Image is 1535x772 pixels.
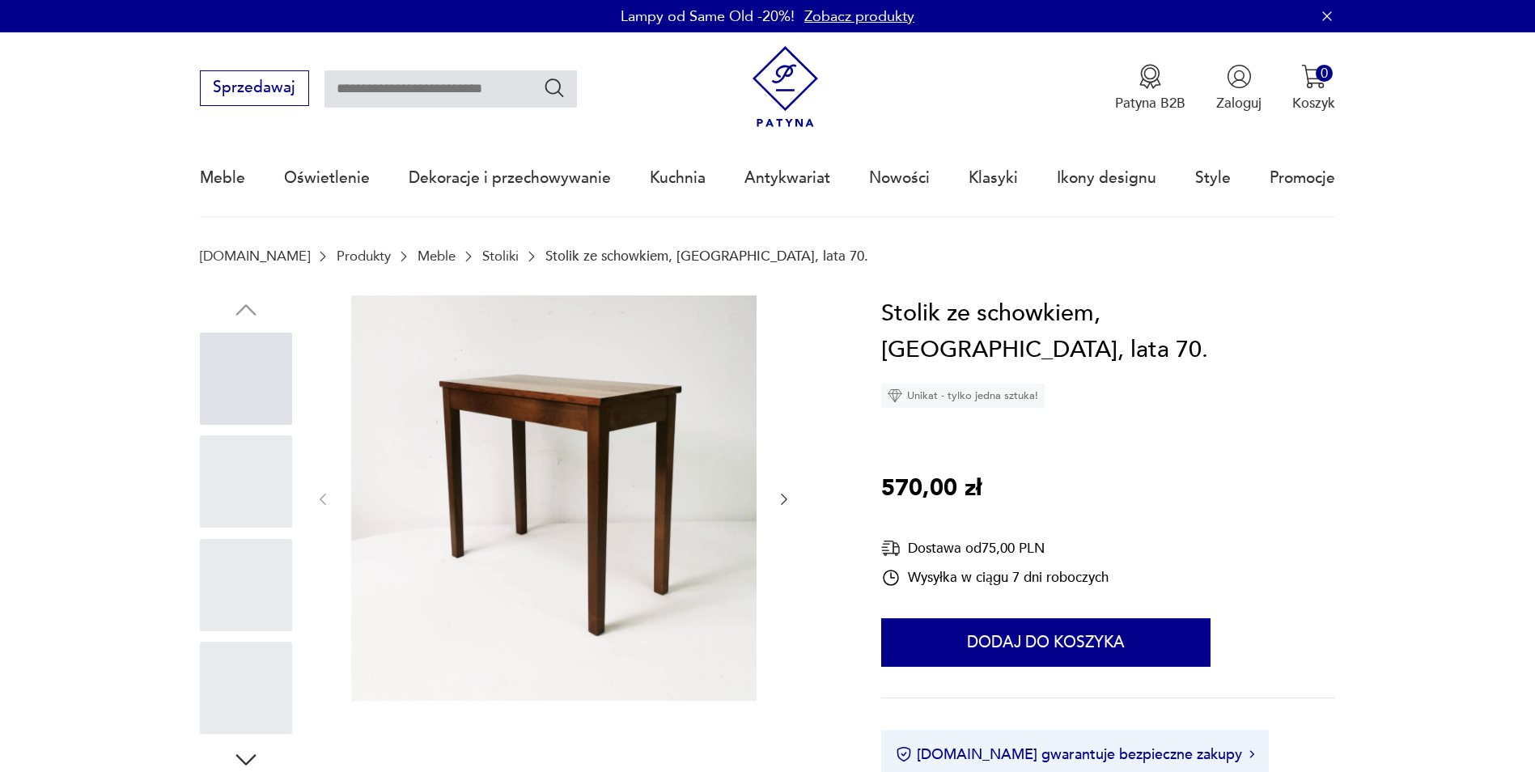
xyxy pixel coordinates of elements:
a: Promocje [1270,141,1335,215]
img: Ikona medalu [1138,64,1163,89]
a: Sprzedawaj [200,83,309,95]
p: Patyna B2B [1115,94,1185,112]
a: Nowości [869,141,930,215]
p: Lampy od Same Old -20%! [621,6,795,27]
div: Dostawa od 75,00 PLN [881,538,1109,558]
button: Dodaj do koszyka [881,618,1211,667]
h1: Stolik ze schowkiem, [GEOGRAPHIC_DATA], lata 70. [881,295,1336,369]
p: Koszyk [1292,94,1335,112]
a: [DOMAIN_NAME] [200,248,310,264]
img: Ikonka użytkownika [1227,64,1252,89]
div: Wysyłka w ciągu 7 dni roboczych [881,568,1109,587]
p: Stolik ze schowkiem, [GEOGRAPHIC_DATA], lata 70. [545,248,868,264]
a: Ikony designu [1057,141,1156,215]
a: Antykwariat [744,141,830,215]
a: Produkty [337,248,391,264]
button: Szukaj [543,76,566,100]
p: Zaloguj [1216,94,1261,112]
a: Meble [200,141,245,215]
a: Style [1195,141,1231,215]
img: Ikona strzałki w prawo [1249,750,1254,758]
a: Meble [418,248,456,264]
div: 0 [1316,65,1333,82]
a: Ikona medaluPatyna B2B [1115,64,1185,112]
img: Patyna - sklep z meblami i dekoracjami vintage [744,46,826,128]
button: [DOMAIN_NAME] gwarantuje bezpieczne zakupy [896,744,1254,765]
img: Ikona koszyka [1301,64,1326,89]
button: Sprzedawaj [200,70,309,106]
a: Oświetlenie [284,141,370,215]
a: Zobacz produkty [804,6,914,27]
a: Stoliki [482,248,519,264]
a: Klasyki [969,141,1018,215]
p: 570,00 zł [881,470,982,507]
button: Patyna B2B [1115,64,1185,112]
button: Zaloguj [1216,64,1261,112]
div: Unikat - tylko jedna sztuka! [881,384,1045,408]
img: Zdjęcie produktu Stolik ze schowkiem, Niemcy, lata 70. [351,295,757,701]
a: Dekoracje i przechowywanie [409,141,611,215]
button: 0Koszyk [1292,64,1335,112]
a: Kuchnia [650,141,706,215]
img: Ikona diamentu [888,388,902,403]
img: Ikona certyfikatu [896,746,912,762]
img: Ikona dostawy [881,538,901,558]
